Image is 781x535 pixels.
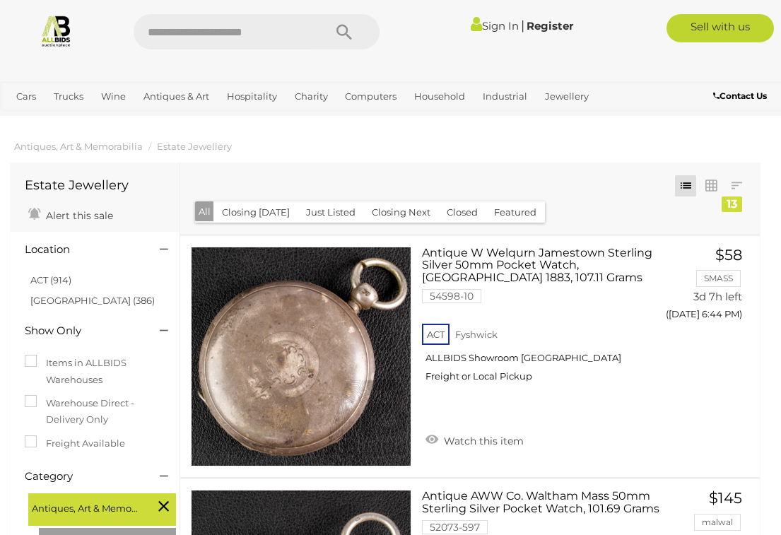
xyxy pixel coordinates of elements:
a: Computers [339,85,402,108]
button: All [195,201,214,222]
a: Wine [95,85,131,108]
b: Contact Us [713,90,767,101]
label: Warehouse Direct - Delivery Only [25,395,165,428]
button: Closed [438,201,486,223]
a: Sign In [471,19,519,33]
button: Just Listed [298,201,364,223]
a: Contact Us [713,88,770,104]
a: Watch this item [422,429,527,450]
a: Cars [11,85,42,108]
h4: Location [25,244,139,256]
h4: Show Only [25,325,139,337]
h4: Category [25,471,139,483]
a: Register [527,19,573,33]
label: Items in ALLBIDS Warehouses [25,355,165,388]
a: Antiques, Art & Memorabilia [14,141,143,152]
div: 13 [722,196,742,212]
a: Alert this sale [25,204,117,225]
a: Trucks [48,85,89,108]
button: Search [309,14,380,49]
a: Sports [55,108,95,131]
button: Featured [486,201,545,223]
span: Antiques, Art & Memorabilia [32,497,138,517]
a: ACT (914) [30,274,71,286]
a: Industrial [477,85,533,108]
span: $145 [709,489,742,507]
a: [GEOGRAPHIC_DATA] [102,108,213,131]
a: Household [409,85,471,108]
label: Freight Available [25,435,125,452]
a: $58 SMASS 3d 7h left ([DATE] 6:44 PM) [674,247,746,328]
a: Antiques & Art [138,85,215,108]
a: Hospitality [221,85,283,108]
span: $58 [715,246,742,264]
button: Closing Next [363,201,439,223]
a: Charity [289,85,334,108]
img: Allbids.com.au [40,14,73,47]
a: Antique W Welqurn Jamestown Sterling Silver 50mm Pocket Watch, [GEOGRAPHIC_DATA] 1883, 107.11 Gra... [433,247,653,394]
span: | [521,18,524,33]
a: Sell with us [667,14,774,42]
button: Closing [DATE] [213,201,298,223]
a: Estate Jewellery [157,141,232,152]
span: Watch this item [440,435,524,447]
span: Alert this sale [42,209,113,222]
a: Jewellery [539,85,594,108]
a: [GEOGRAPHIC_DATA] (386) [30,295,155,306]
a: Office [11,108,49,131]
h1: Estate Jewellery [25,179,165,193]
